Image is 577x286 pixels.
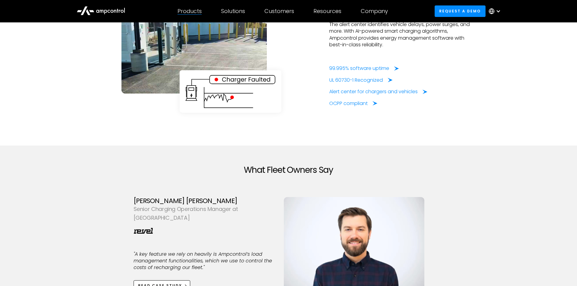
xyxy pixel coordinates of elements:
p: The alert center identifies vehicle delays, power surges, and more. With AI-powered smart chargin... [329,21,473,48]
a: 99.995% software uptime [329,65,399,72]
h2: What Fleet Owners Say [134,165,444,175]
div: Company [361,8,388,15]
div: 99.995% software uptime [329,65,389,72]
img: Error management for EV charging software and fleets [184,75,277,108]
div: Resources [313,8,341,15]
a: Request a demo [435,5,486,17]
div: Products [177,8,202,15]
div: Customers [264,8,294,15]
div: [PERSON_NAME] [PERSON_NAME] [134,197,274,205]
a: Alert center for chargers and vehicles [329,88,427,95]
div: Solutions [221,8,245,15]
div: Senior Charging Operations Manager at [GEOGRAPHIC_DATA] [134,205,274,222]
div: OCPP compliant [329,100,368,107]
p: "A key feature we rely on heavily is Ampcontrol’s load management functionalities, which we use t... [134,251,274,271]
a: UL 60730-1 Recognized [329,77,393,84]
a: OCPP compliant [329,100,377,107]
div: Alert center for chargers and vehicles [329,88,418,95]
div: UL 60730-1 Recognized [329,77,383,84]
